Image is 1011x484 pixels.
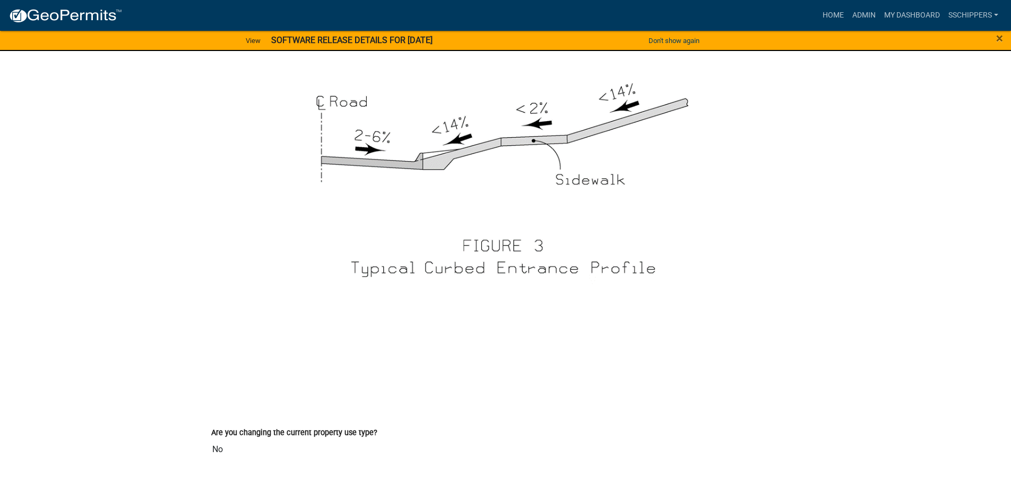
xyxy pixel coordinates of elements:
[996,32,1003,45] button: Close
[848,5,880,26] a: Admin
[818,5,848,26] a: Home
[644,32,704,49] button: Don't show again
[241,32,265,49] a: View
[996,31,1003,46] span: ×
[880,5,944,26] a: My Dashboard
[944,5,1003,26] a: sschippers
[271,35,433,45] strong: SOFTWARE RELEASE DETAILS FOR [DATE]
[211,429,377,437] label: Are you changing the current property use type?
